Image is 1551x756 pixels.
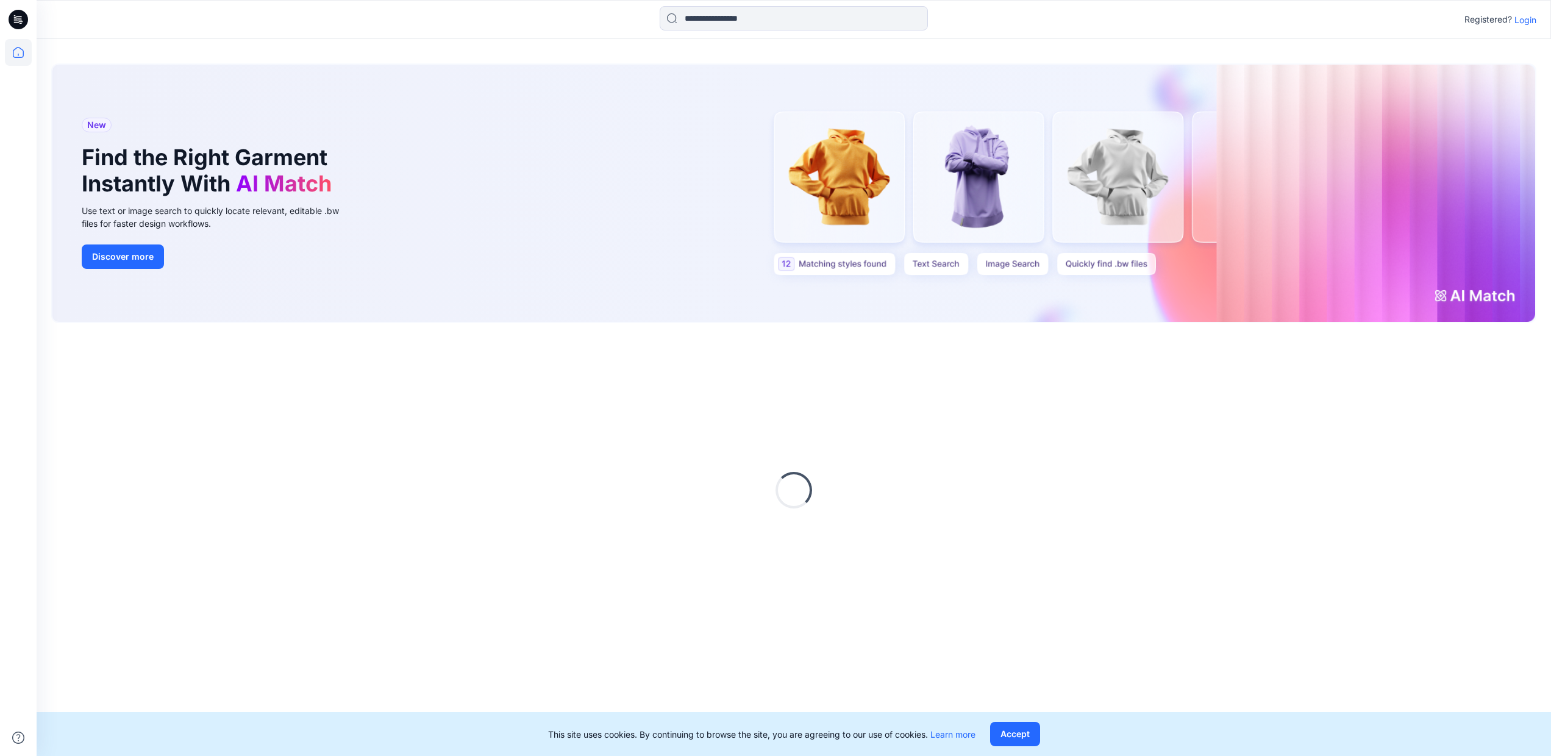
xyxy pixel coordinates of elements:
[990,722,1040,746] button: Accept
[236,170,332,197] span: AI Match
[930,729,975,740] a: Learn more
[1464,12,1512,27] p: Registered?
[82,204,356,230] div: Use text or image search to quickly locate relevant, editable .bw files for faster design workflows.
[548,728,975,741] p: This site uses cookies. By continuing to browse the site, you are agreeing to our use of cookies.
[87,118,106,132] span: New
[82,244,164,269] button: Discover more
[82,144,338,197] h1: Find the Right Garment Instantly With
[1514,13,1536,26] p: Login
